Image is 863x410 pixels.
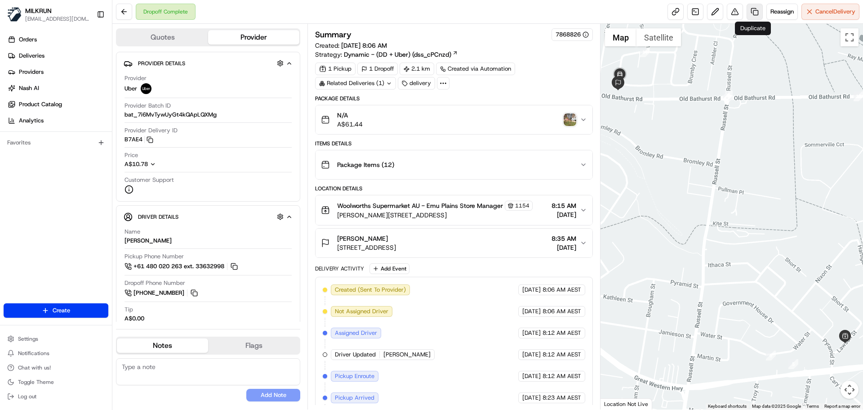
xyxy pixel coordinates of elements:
button: Settings [4,333,108,345]
span: A$61.44 [337,120,363,129]
h3: Summary [315,31,351,39]
button: Notes [117,338,208,353]
a: [PHONE_NUMBER] [125,288,199,298]
div: [PERSON_NAME] [125,237,172,245]
span: Notifications [18,350,49,357]
div: Items Details [315,140,592,147]
span: 8:35 AM [552,234,576,243]
span: Orders [19,36,37,44]
span: bat_7i6MvTywUyGt4kQApLQXMg [125,111,217,119]
span: Map data ©2025 Google [752,404,801,409]
button: Reassign [766,4,798,20]
span: Dropoff Phone Number [125,279,185,287]
span: Pickup Enroute [335,372,374,380]
div: 11 [640,47,650,57]
span: Assigned Driver [335,329,377,337]
span: Provider Details [138,60,185,67]
button: MILKRUN [25,6,52,15]
div: Duplicate [735,22,771,35]
a: Open this area in Google Maps (opens a new window) [603,398,632,410]
div: 7868826 [556,31,589,39]
div: 1 Dropoff [357,63,398,75]
span: Package Items ( 12 ) [337,160,394,169]
span: [PERSON_NAME] [383,351,431,359]
span: Providers [19,68,44,76]
div: delivery [398,77,435,90]
span: Driver Updated [335,351,376,359]
div: Location Details [315,185,592,192]
button: Show street map [605,28,636,46]
button: Flags [208,338,299,353]
span: [DATE] [522,329,541,337]
button: Provider [208,30,299,45]
div: 7 [723,90,733,100]
span: Settings [18,335,38,342]
span: 8:06 AM AEST [543,307,581,315]
span: Uber [125,85,137,93]
div: A$0.00 [125,315,144,323]
div: Delivery Activity [315,265,364,272]
button: Add Event [369,263,409,274]
a: Analytics [4,113,112,128]
span: [DATE] [522,286,541,294]
button: Create [4,303,108,318]
button: Log out [4,390,108,403]
img: MILKRUN [7,7,22,22]
button: Chat with us! [4,361,108,374]
button: Package Items (12) [316,150,592,179]
span: Provider Delivery ID [125,126,178,135]
a: Orders [4,32,112,47]
button: Woolworths Supermarket AU - Emu Plains Store Manager1154[PERSON_NAME][STREET_ADDRESS]8:15 AM[DATE] [316,195,592,225]
div: Related Deliveries (1) [315,77,396,90]
span: +61 480 020 263 ext. 33632998 [133,262,224,270]
span: Log out [18,393,36,400]
button: Toggle fullscreen view [841,28,859,46]
button: photo_proof_of_delivery image [564,113,576,126]
span: Toggle Theme [18,378,54,386]
span: Deliveries [19,52,44,60]
span: Product Catalog [19,100,62,108]
a: Deliveries [4,49,112,63]
span: [DATE] [522,351,541,359]
div: 6 [766,351,776,360]
div: 1 Pickup [315,63,356,75]
button: [EMAIL_ADDRESS][DOMAIN_NAME] [25,15,89,23]
span: N/A [337,111,363,120]
span: Tip [125,306,133,314]
span: Reassign [770,8,794,16]
button: Keyboard shortcuts [708,403,747,410]
span: Name [125,228,140,236]
a: +61 480 020 263 ext. 33632998 [125,261,239,271]
span: Analytics [19,117,44,125]
span: [STREET_ADDRESS] [337,243,396,252]
span: Pickup Arrived [335,394,374,402]
span: Created (Sent To Provider) [335,286,406,294]
span: [DATE] [552,210,576,219]
span: Nash AI [19,84,39,92]
button: N/AA$61.44photo_proof_of_delivery image [316,105,592,134]
span: [PERSON_NAME][STREET_ADDRESS] [337,211,533,220]
a: Providers [4,65,112,79]
a: Created via Automation [436,63,515,75]
img: uber-new-logo.jpeg [141,83,151,94]
button: CancelDelivery [801,4,859,20]
span: [DATE] [522,307,541,315]
button: Driver Details [124,209,293,224]
span: Not Assigned Driver [335,307,388,315]
div: Favorites [4,135,108,150]
span: [DATE] [522,372,541,380]
div: 2.1 km [400,63,434,75]
button: Show satellite imagery [636,28,681,46]
button: MILKRUNMILKRUN[EMAIL_ADDRESS][DOMAIN_NAME] [4,4,93,25]
span: Provider [125,74,147,82]
span: 8:23 AM AEST [543,394,581,402]
span: 8:06 AM AEST [543,286,581,294]
button: Notifications [4,347,108,360]
span: 8:12 AM AEST [543,351,581,359]
span: [DATE] [552,243,576,252]
a: Terms (opens in new tab) [806,404,819,409]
